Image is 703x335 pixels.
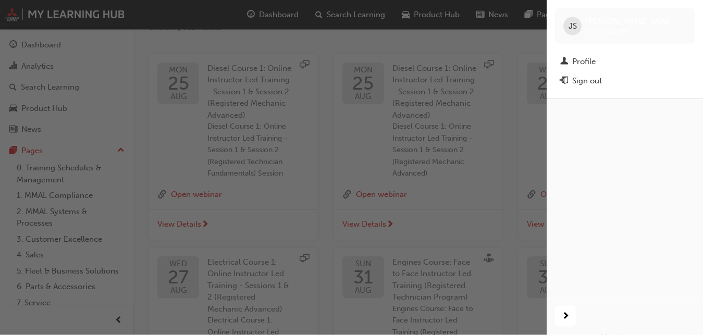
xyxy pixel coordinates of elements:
[572,56,596,68] div: Profile
[562,310,570,323] span: next-icon
[555,52,695,71] a: Profile
[560,57,568,67] span: man-icon
[555,71,695,91] button: Sign out
[586,27,628,35] span: 0005785284
[569,20,577,32] span: JS
[586,17,669,26] span: [PERSON_NAME] SAINI
[560,77,568,86] span: exit-icon
[572,75,602,87] div: Sign out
